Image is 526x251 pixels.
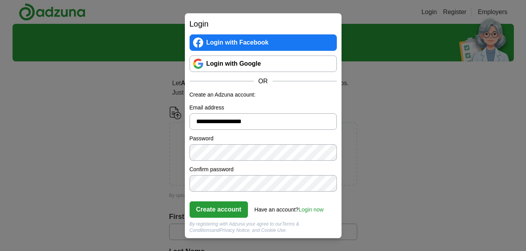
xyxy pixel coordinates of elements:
[190,221,300,233] a: Terms & Conditions
[190,34,337,51] a: Login with Facebook
[190,134,337,143] label: Password
[255,201,324,214] div: Have an account?
[190,165,337,174] label: Confirm password
[254,77,273,86] span: OR
[190,201,248,218] button: Create account
[219,228,249,233] a: Privacy Notice
[190,18,337,30] h2: Login
[190,221,337,233] div: By registering with Adzuna your agree to our and , and Cookie Use.
[190,91,337,99] p: Create an Adzuna account:
[298,206,324,213] a: Login now
[190,104,337,112] label: Email address
[190,56,337,72] a: Login with Google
